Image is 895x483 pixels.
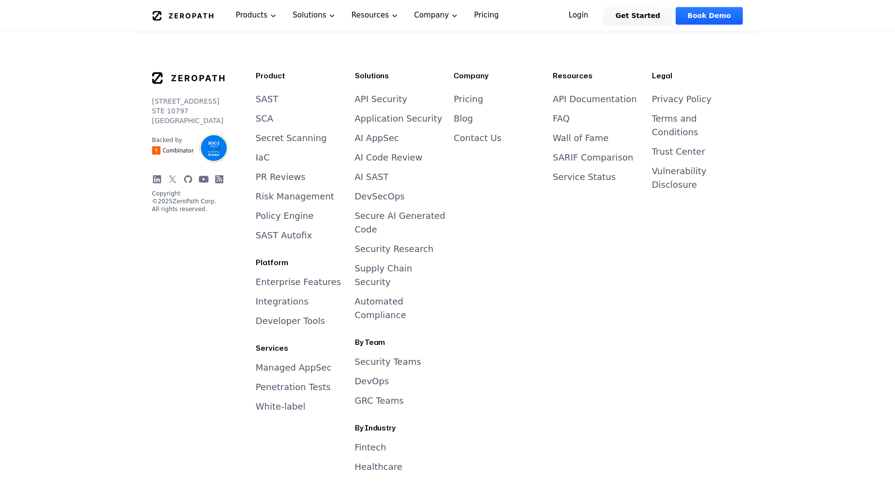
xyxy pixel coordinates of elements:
a: Application Security [355,113,442,124]
h3: By Team [355,338,446,347]
a: AI SAST [355,172,389,182]
a: DevSecOps [355,191,405,201]
a: GRC Teams [355,395,404,406]
a: API Documentation [553,94,637,104]
a: SAST Autofix [256,230,312,240]
a: Contact Us [454,133,501,143]
img: SOC2 Type II Certified [199,133,228,162]
a: Trust Center [652,146,705,157]
h3: Solutions [355,71,446,81]
h3: Product [256,71,347,81]
a: PR Reviews [256,172,306,182]
a: Login [557,7,600,24]
a: Service Status [553,172,616,182]
a: IaC [256,152,270,162]
a: Secure AI Generated Code [355,211,445,234]
a: API Security [355,94,407,104]
a: Supply Chain Security [355,263,412,287]
a: DevOps [355,376,389,386]
p: Copyright © 2025 ZeroPath Corp. All rights reserved. [152,190,225,213]
a: Policy Engine [256,211,314,221]
a: Fintech [355,442,386,452]
h3: Legal [652,71,743,81]
a: SARIF Comparison [553,152,633,162]
h3: Resources [553,71,644,81]
a: Integrations [256,296,309,306]
a: Blog [454,113,473,124]
a: Privacy Policy [652,94,712,104]
h3: Company [454,71,545,81]
a: Wall of Fame [553,133,609,143]
p: Backed by [152,136,194,144]
a: Managed AppSec [256,362,332,373]
a: White-label [256,401,305,411]
h3: Platform [256,258,347,268]
a: SAST [256,94,279,104]
h3: Services [256,343,347,353]
a: Book Demo [676,7,742,24]
a: FAQ [553,113,570,124]
a: Risk Management [256,191,334,201]
a: Get Started [604,7,672,24]
a: Vulnerability Disclosure [652,166,707,190]
a: Healthcare [355,462,403,472]
a: Blog RSS Feed [214,174,224,184]
a: Enterprise Features [256,277,341,287]
a: AI AppSec [355,133,399,143]
a: Automated Compliance [355,296,406,320]
a: Penetration Tests [256,382,331,392]
a: Secret Scanning [256,133,327,143]
p: [STREET_ADDRESS] STE 10797 [GEOGRAPHIC_DATA] [152,96,225,125]
a: Security Research [355,244,434,254]
a: SCA [256,113,273,124]
a: Security Teams [355,357,421,367]
a: Pricing [454,94,483,104]
a: AI Code Review [355,152,422,162]
a: Developer Tools [256,316,325,326]
h3: By Industry [355,423,446,433]
a: Terms and Conditions [652,113,698,137]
